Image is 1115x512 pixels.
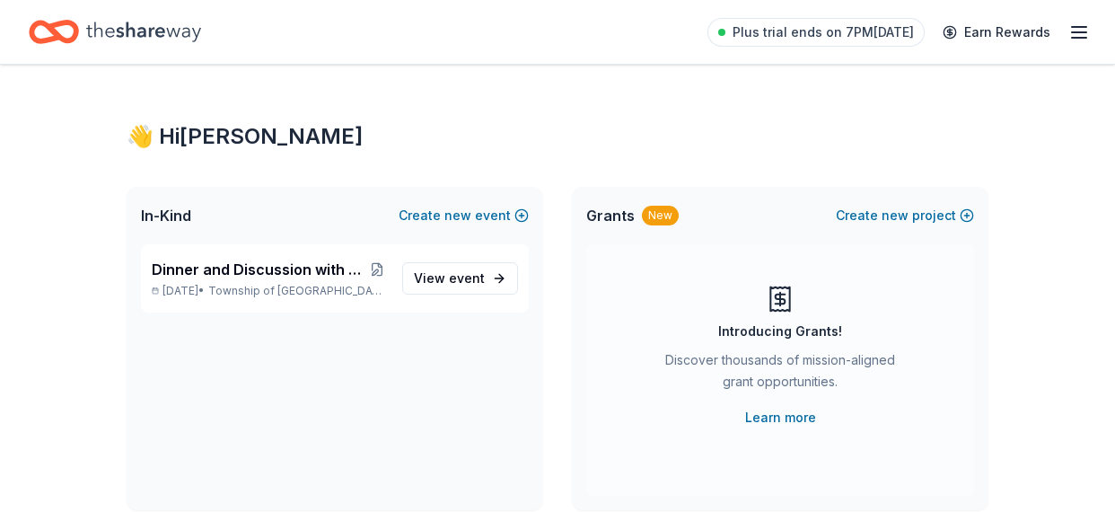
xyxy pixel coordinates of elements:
[586,205,635,226] span: Grants
[658,349,902,400] div: Discover thousands of mission-aligned grant opportunities.
[444,205,471,226] span: new
[449,270,485,286] span: event
[152,284,388,298] p: [DATE] •
[208,284,388,298] span: Township of [GEOGRAPHIC_DATA], [GEOGRAPHIC_DATA]
[882,205,909,226] span: new
[152,259,366,280] span: Dinner and Discussion with Chief [PERSON_NAME]
[141,205,191,226] span: In-Kind
[402,262,518,295] a: View event
[707,18,925,47] a: Plus trial ends on 7PM[DATE]
[733,22,914,43] span: Plus trial ends on 7PM[DATE]
[642,206,679,225] div: New
[399,205,529,226] button: Createnewevent
[932,16,1061,49] a: Earn Rewards
[414,268,485,289] span: View
[836,205,974,226] button: Createnewproject
[29,11,201,53] a: Home
[127,122,988,151] div: 👋 Hi [PERSON_NAME]
[745,407,816,428] a: Learn more
[718,321,842,342] div: Introducing Grants!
